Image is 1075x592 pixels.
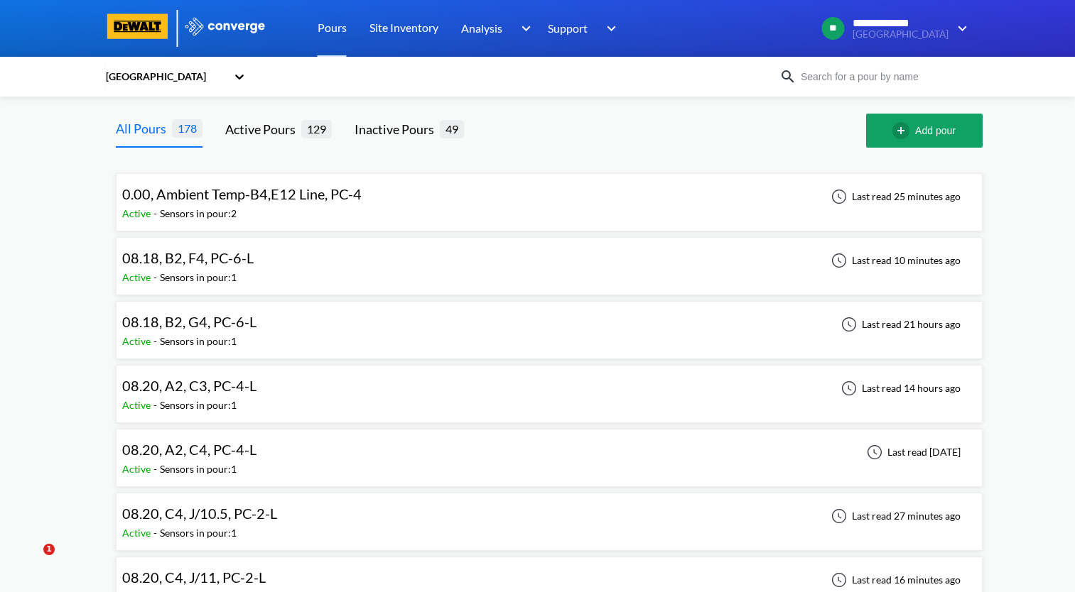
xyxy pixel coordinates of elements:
[122,335,153,347] span: Active
[122,377,256,394] span: 08.20, A2, C3, PC-4-L
[160,334,237,349] div: Sensors in pour: 1
[440,120,464,138] span: 49
[116,190,983,202] a: 0.00, Ambient Temp-B4,E12 Line, PC-4Active-Sensors in pour:2Last read 25 minutes ago
[892,122,915,139] img: add-circle-outline.svg
[859,444,965,461] div: Last read [DATE]
[122,441,256,458] span: 08.20, A2, C4, PC-4-L
[153,335,160,347] span: -
[225,119,301,139] div: Active Pours
[122,249,254,266] span: 08.18, B2, F4, PC-6-L
[122,185,362,202] span: 0.00, Ambient Temp-B4,E12 Line, PC-4
[548,19,588,37] span: Support
[172,119,202,137] span: 178
[122,527,153,539] span: Active
[301,120,332,138] span: 129
[153,207,160,219] span: -
[866,114,983,148] button: Add pour
[833,380,965,397] div: Last read 14 hours ago
[949,20,971,37] img: downArrow.svg
[122,313,256,330] span: 08.18, B2, G4, PC-6-L
[116,253,983,265] a: 08.18, B2, F4, PC-6-LActive-Sensors in pour:1Last read 10 minutes ago
[598,20,620,37] img: downArrow.svg
[153,463,160,475] span: -
[461,19,502,37] span: Analysis
[116,317,983,329] a: 08.18, B2, G4, PC-6-LActive-Sensors in pour:1Last read 21 hours ago
[122,271,153,283] span: Active
[104,69,227,84] div: [GEOGRAPHIC_DATA]
[160,461,237,477] div: Sensors in pour: 1
[833,316,965,333] div: Last read 21 hours ago
[512,20,534,37] img: downArrow.svg
[122,569,266,586] span: 08.20, C4, J/11, PC-2-L
[104,13,171,39] img: logo-dewalt.svg
[116,119,172,138] div: All Pours
[823,252,965,269] div: Last read 10 minutes ago
[122,463,153,475] span: Active
[355,119,440,139] div: Inactive Pours
[116,509,983,521] a: 08.20, C4, J/10.5, PC-2-LActive-Sensors in pour:1Last read 27 minutes ago
[160,206,237,221] div: Sensors in pour: 2
[779,68,796,85] img: icon-search.svg
[122,399,153,411] span: Active
[823,508,965,525] div: Last read 27 minutes ago
[796,69,968,84] input: Search for a pour by name
[160,398,237,413] div: Sensors in pour: 1
[823,188,965,205] div: Last read 25 minutes ago
[122,207,153,219] span: Active
[853,29,949,40] span: [GEOGRAPHIC_DATA]
[160,525,237,541] div: Sensors in pour: 1
[160,270,237,285] div: Sensors in pour: 1
[823,571,965,588] div: Last read 16 minutes ago
[153,399,160,411] span: -
[184,17,266,35] img: logo_ewhite.svg
[153,271,160,283] span: -
[122,505,277,522] span: 08.20, C4, J/10.5, PC-2-L
[43,544,55,555] span: 1
[116,381,983,393] a: 08.20, A2, C3, PC-4-LActive-Sensors in pour:1Last read 14 hours ago
[116,573,983,585] a: 08.20, C4, J/11, PC-2-LActive-Sensors in pour:1Last read 16 minutes ago
[14,544,48,578] iframe: Intercom live chat
[116,445,983,457] a: 08.20, A2, C4, PC-4-LActive-Sensors in pour:1Last read [DATE]
[153,527,160,539] span: -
